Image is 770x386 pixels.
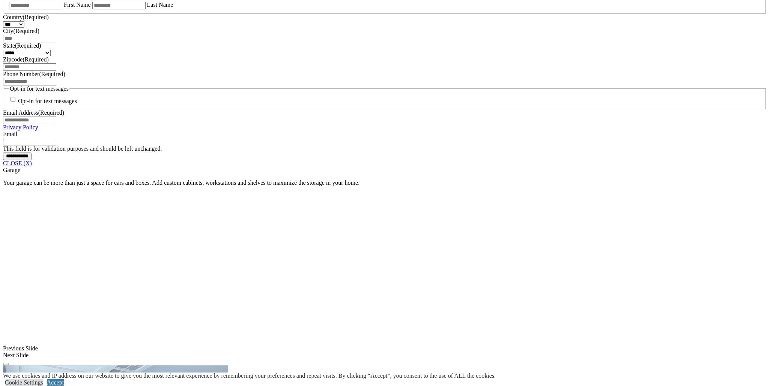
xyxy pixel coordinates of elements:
[38,109,64,116] span: (Required)
[3,352,767,359] div: Next Slide
[3,42,41,49] label: State
[3,167,20,173] span: Garage
[15,42,41,49] span: (Required)
[3,109,64,116] label: Email Address
[3,160,32,166] a: CLOSE (X)
[3,363,9,365] button: Click here to pause slide show
[3,345,767,352] div: Previous Slide
[3,124,38,130] a: Privacy Policy
[3,71,65,77] label: Phone Number
[23,56,48,63] span: (Required)
[3,56,49,63] label: Zipcode
[147,1,173,8] label: Last Name
[47,379,64,386] a: Accept
[23,14,48,20] span: (Required)
[14,28,39,34] span: (Required)
[3,180,767,186] p: Your garage can be more than just a space for cars and boxes. Add custom cabinets, workstations a...
[39,71,65,77] span: (Required)
[3,373,496,379] div: We use cookies and IP address on our website to give you the most relevant experience by remember...
[64,1,91,8] label: First Name
[3,14,49,20] label: Country
[3,145,767,152] div: This field is for validation purposes and should be left unchanged.
[18,98,77,105] label: Opt-in for text messages
[9,85,69,92] legend: Opt-in for text messages
[5,379,43,386] a: Cookie Settings
[3,131,17,137] label: Email
[3,28,39,34] label: City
